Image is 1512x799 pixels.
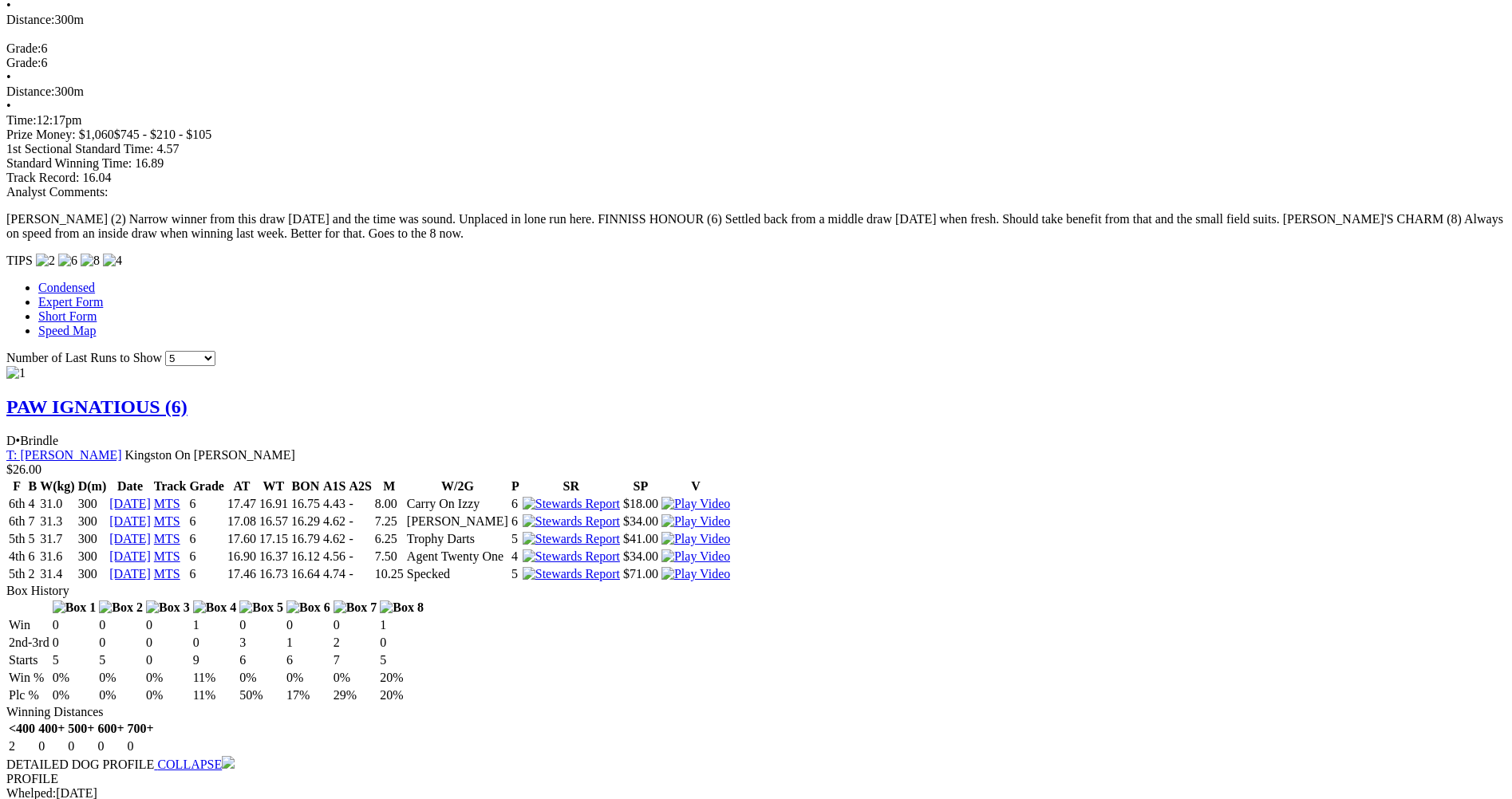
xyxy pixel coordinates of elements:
[227,531,257,547] td: 17.60
[6,705,1506,719] div: Winning Distances
[333,687,378,703] td: 29%
[511,566,520,582] td: 5
[511,531,520,547] td: 5
[322,549,346,565] td: 4.56
[379,687,424,703] td: 20%
[27,531,38,547] td: 5
[6,171,79,184] span: Track Record:
[379,670,424,686] td: 20%
[77,514,108,529] td: 300
[109,567,151,581] a: [DATE]
[38,281,95,294] a: Condensed
[622,478,659,494] th: SP
[259,566,289,582] td: 16.73
[6,13,54,26] span: Distance:
[511,549,520,565] td: 4
[374,531,405,547] td: 6.25
[661,567,730,581] a: View replay
[97,721,124,737] th: 600+
[146,600,190,615] img: Box 3
[348,514,372,529] td: -
[286,617,331,633] td: 0
[286,635,331,651] td: 1
[52,652,97,668] td: 5
[52,635,97,651] td: 0
[77,478,108,494] th: D(m)
[6,756,1506,772] div: DETAILED DOG PROFILE
[227,549,257,565] td: 16.90
[6,128,1506,142] div: Prize Money: $1,060
[192,652,238,668] td: 9
[145,670,191,686] td: 0%
[379,617,424,633] td: 1
[661,497,730,510] a: View replay
[8,549,26,565] td: 4th
[6,85,54,98] span: Distance:
[192,617,238,633] td: 1
[374,549,405,565] td: 7.50
[6,212,1506,241] p: [PERSON_NAME] (2) Narrow winner from this draw [DATE] and the time was sound. Unplaced in lone ru...
[8,478,26,494] th: F
[227,566,257,582] td: 17.46
[52,670,97,686] td: 0%
[39,514,76,529] td: 31.3
[348,531,372,547] td: -
[259,478,289,494] th: WT
[6,396,188,417] a: PAW IGNATIOUS (6)
[38,295,103,309] a: Expert Form
[6,156,132,170] span: Standard Winning Time:
[38,324,96,337] a: Speed Map
[125,448,295,462] span: Kingston On [PERSON_NAME]
[661,514,730,528] a: View replay
[334,600,377,615] img: Box 7
[67,738,95,754] td: 0
[6,584,1506,598] div: Box History
[511,496,520,512] td: 6
[135,156,164,170] span: 16.89
[333,670,378,686] td: 0%
[406,566,509,582] td: Specked
[661,549,730,563] a: View replay
[99,600,143,615] img: Box 2
[322,531,346,547] td: 4.62
[27,496,38,512] td: 4
[286,600,330,615] img: Box 6
[286,687,331,703] td: 17%
[522,478,621,494] th: SR
[192,635,238,651] td: 0
[154,532,180,545] a: MTS
[154,497,180,510] a: MTS
[16,434,21,447] span: •
[27,478,38,494] th: B
[290,531,321,547] td: 16.79
[239,600,283,615] img: Box 5
[8,496,26,512] td: 6th
[406,514,509,529] td: [PERSON_NAME]
[239,670,284,686] td: 0%
[6,185,109,199] span: Analyst Comments:
[154,758,235,771] a: COLLAPSE
[39,566,76,582] td: 31.4
[8,531,26,547] td: 5th
[8,652,50,668] td: Starts
[511,514,520,529] td: 6
[239,687,284,703] td: 50%
[348,566,372,582] td: -
[239,617,284,633] td: 0
[114,128,212,141] span: $745 - $210 - $105
[348,496,372,512] td: -
[127,738,155,754] td: 0
[6,434,58,447] span: D Brindle
[259,531,289,547] td: 17.15
[97,738,124,754] td: 0
[8,687,50,703] td: Plc %
[290,566,321,582] td: 16.64
[109,497,151,510] a: [DATE]
[6,366,26,380] img: 1
[6,113,1506,128] div: 12:17pm
[322,514,346,529] td: 4.62
[8,670,50,686] td: Win %
[222,756,235,769] img: chevron-down.svg
[154,567,180,581] a: MTS
[406,531,509,547] td: Trophy Darts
